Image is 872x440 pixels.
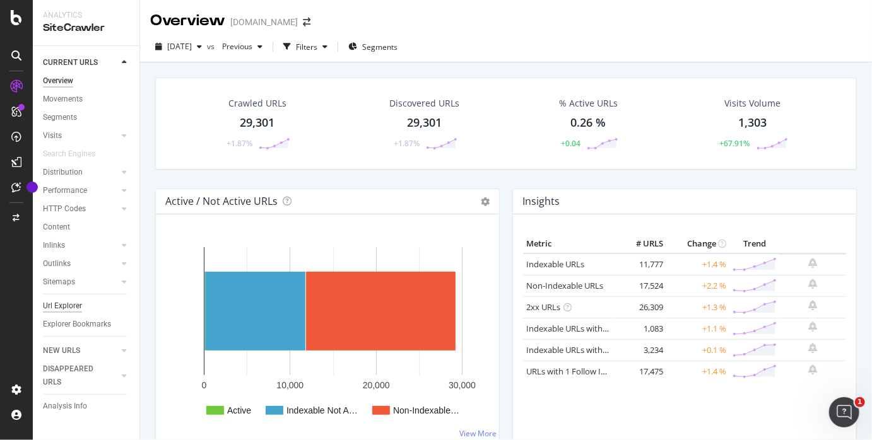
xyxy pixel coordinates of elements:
[809,321,818,332] div: bell-plus
[43,257,71,270] div: Outlinks
[217,41,252,52] span: Previous
[809,300,818,310] div: bell-plus
[362,42,398,52] span: Segments
[43,111,77,124] div: Segments
[724,97,781,110] div: Visits Volume
[343,37,403,57] button: Segments
[240,115,274,131] div: 29,301
[666,253,729,275] td: +1.4 %
[43,344,80,357] div: NEW URLS
[230,16,298,28] div: [DOMAIN_NAME]
[809,279,818,289] div: bell-plus
[666,275,729,296] td: +2.2 %
[720,138,750,149] div: +67.91%
[43,166,83,179] div: Distribution
[227,405,251,415] text: Active
[166,234,490,431] svg: A chart.
[43,56,118,69] a: CURRENT URLS
[150,37,207,57] button: [DATE]
[43,221,70,234] div: Content
[616,296,666,318] td: 26,309
[855,397,865,407] span: 1
[363,380,390,390] text: 20,000
[616,275,666,296] td: 17,524
[43,202,86,216] div: HTTP Codes
[227,138,252,149] div: +1.87%
[449,380,476,390] text: 30,000
[43,129,62,142] div: Visits
[616,253,666,275] td: 11,777
[570,115,606,131] div: 0.26 %
[43,318,131,331] a: Explorer Bookmarks
[666,234,729,253] th: Change
[43,239,65,252] div: Inlinks
[616,361,666,382] td: 17,475
[43,74,131,88] a: Overview
[278,37,333,57] button: Filters
[43,400,87,413] div: Analysis Info
[481,197,490,206] i: Options
[286,405,358,415] text: Indexable Not A…
[43,74,73,88] div: Overview
[666,361,729,382] td: +1.4 %
[43,221,131,234] a: Content
[616,234,666,253] th: # URLS
[738,115,767,131] div: 1,303
[526,323,632,334] a: Indexable URLs with Bad H1
[43,93,131,106] a: Movements
[167,41,192,52] span: 2025 Sep. 1st
[303,18,310,26] div: arrow-right-arrow-left
[526,258,584,270] a: Indexable URLs
[616,318,666,339] td: 1,083
[43,93,83,106] div: Movements
[616,339,666,361] td: 3,234
[43,275,75,289] div: Sitemaps
[526,280,603,291] a: Non-Indexable URLs
[522,193,560,210] h4: Insights
[526,344,664,356] a: Indexable URLs with Bad Description
[523,234,616,253] th: Metric
[829,397,859,427] iframe: Intercom live chat
[228,97,286,110] div: Crawled URLs
[809,364,818,374] div: bell-plus
[276,380,303,390] text: 10,000
[43,275,118,289] a: Sitemaps
[43,21,129,35] div: SiteCrawler
[207,41,217,52] span: vs
[43,299,131,313] a: Url Explorer
[43,362,107,389] div: DISAPPEARED URLS
[394,138,420,149] div: +1.87%
[43,56,98,69] div: CURRENT URLS
[202,380,207,390] text: 0
[43,299,82,313] div: Url Explorer
[561,138,580,149] div: +0.04
[165,193,278,210] h4: Active / Not Active URLs
[150,10,225,32] div: Overview
[43,202,118,216] a: HTTP Codes
[729,234,780,253] th: Trend
[43,166,118,179] a: Distribution
[43,111,131,124] a: Segments
[43,239,118,252] a: Inlinks
[217,37,268,57] button: Previous
[43,129,118,142] a: Visits
[27,182,38,193] div: Tooltip anchor
[296,42,317,52] div: Filters
[389,97,459,110] div: Discovered URLs
[43,148,108,161] a: Search Engines
[43,344,118,357] a: NEW URLS
[526,366,619,377] a: URLs with 1 Follow Inlink
[43,362,118,389] a: DISAPPEARED URLS
[407,115,442,131] div: 29,301
[666,318,729,339] td: +1.1 %
[393,405,459,415] text: Non-Indexable…
[43,10,129,21] div: Analytics
[666,296,729,318] td: +1.3 %
[559,97,618,110] div: % Active URLs
[43,184,87,197] div: Performance
[809,258,818,268] div: bell-plus
[43,400,131,413] a: Analysis Info
[666,339,729,361] td: +0.1 %
[809,343,818,353] div: bell-plus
